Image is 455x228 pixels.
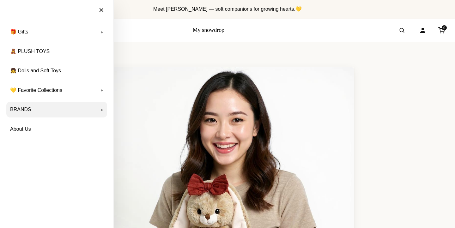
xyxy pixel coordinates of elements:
a: 💛 Favorite Collections [6,82,107,98]
a: 🎁 Gifts [6,24,107,40]
a: Cart [435,23,449,37]
a: 🧸 PLUSH TOYS [6,44,107,59]
span: 0 [442,25,447,30]
button: Open search [393,21,411,39]
a: About Us [6,121,107,137]
a: BRANDS [6,102,107,117]
span: Meet [PERSON_NAME] — soft companions for growing hearts. [153,6,302,12]
button: Close menu [93,3,110,17]
a: My snowdrop [193,27,225,33]
span: 💛 [295,6,302,12]
div: Announcement [5,3,450,16]
a: 👧 Dolls and Soft Toys [6,63,107,79]
a: Account [416,23,430,37]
